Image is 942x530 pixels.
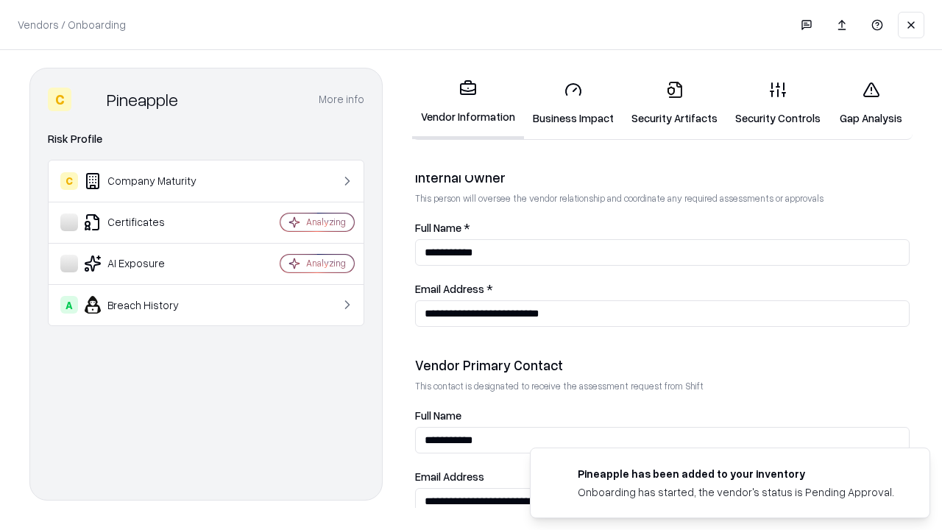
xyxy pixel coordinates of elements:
div: Analyzing [306,257,346,269]
div: AI Exposure [60,255,236,272]
label: Email Address * [415,283,910,294]
div: A [60,296,78,314]
label: Full Name * [415,222,910,233]
div: Risk Profile [48,130,364,148]
div: Internal Owner [415,169,910,186]
div: Analyzing [306,216,346,228]
p: This contact is designated to receive the assessment request from Shift [415,380,910,392]
a: Vendor Information [412,68,524,139]
div: Certificates [60,213,236,231]
label: Full Name [415,410,910,421]
div: Vendor Primary Contact [415,356,910,374]
label: Email Address [415,471,910,482]
div: Company Maturity [60,172,236,190]
div: Onboarding has started, the vendor's status is Pending Approval. [578,484,894,500]
div: Pineapple has been added to your inventory [578,466,894,481]
p: This person will oversee the vendor relationship and coordinate any required assessments or appro... [415,192,910,205]
a: Gap Analysis [829,69,913,138]
div: Pineapple [107,88,178,111]
a: Business Impact [524,69,623,138]
img: Pineapple [77,88,101,111]
button: More info [319,86,364,113]
a: Security Artifacts [623,69,726,138]
div: Breach History [60,296,236,314]
a: Security Controls [726,69,829,138]
p: Vendors / Onboarding [18,17,126,32]
img: pineappleenergy.com [548,466,566,484]
div: C [60,172,78,190]
div: C [48,88,71,111]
